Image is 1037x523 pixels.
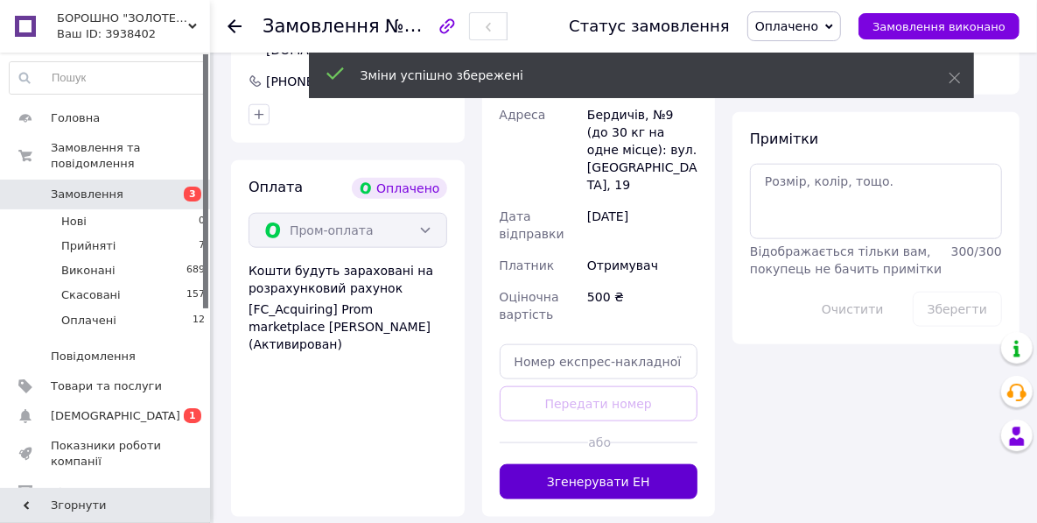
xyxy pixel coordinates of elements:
span: 12 [193,313,205,329]
span: 1 [184,408,201,423]
span: Адреса [500,108,546,122]
span: 157 [186,287,205,303]
span: Оплата [249,179,303,195]
span: Прийняті [61,238,116,254]
span: Замовлення виконано [872,20,1005,33]
div: Бердичів, №9 (до 30 кг на одне місце): вул. [GEOGRAPHIC_DATA], 19 [584,99,701,201]
span: 689 [186,263,205,279]
span: 0 [199,214,205,230]
span: Оплачено [755,19,818,33]
div: [PHONE_NUMBER] [264,73,380,90]
div: Кошти будуть зараховані на розрахунковий рахунок [249,262,447,353]
span: [EMAIL_ADDRESS][DOMAIN_NAME] [266,25,378,57]
span: Головна [51,110,100,126]
span: Дата відправки [500,209,564,241]
span: Скасовані [61,287,121,303]
button: Замовлення виконано [858,13,1019,39]
span: №366304581 [385,15,509,37]
div: Статус замовлення [569,18,730,35]
span: Примітки [750,131,818,147]
div: Отримувач [584,250,701,281]
span: або [588,434,608,451]
span: 300 / 300 [951,244,1002,258]
span: [DEMOGRAPHIC_DATA] [51,408,180,424]
button: Згенерувати ЕН [500,464,698,499]
span: Відображається тільки вам, покупець не бачить примітки [750,244,942,276]
span: Повідомлення [51,349,136,364]
span: Платник [500,258,555,272]
span: Замовлення [263,16,380,37]
input: Номер експрес-накладної [500,344,698,379]
span: Показники роботи компанії [51,438,162,470]
div: Повернутися назад [228,18,242,35]
div: 500 ₴ [584,281,701,330]
div: Зміни успішно збережені [361,67,905,84]
input: Пошук [10,62,206,94]
span: Нові [61,214,87,230]
span: БОРОШНО "ЗОЛОТЕ ЗЕРНЯТКО" [57,11,188,26]
span: Виконані [61,263,116,279]
div: Оплачено [352,178,446,199]
span: Замовлення та повідомлення [51,140,210,172]
span: Замовлення [51,187,123,202]
div: Ваш ID: 3938402 [57,26,210,42]
div: [FC_Acquiring] Prom marketplace [PERSON_NAME] (Активирован) [249,300,447,353]
span: 7 [199,238,205,254]
span: Оплачені [61,313,116,329]
span: 3 [184,187,201,201]
span: Відгуки [51,484,96,500]
span: Оціночна вартість [500,290,559,322]
span: Товари та послуги [51,378,162,394]
div: [DATE] [584,201,701,250]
